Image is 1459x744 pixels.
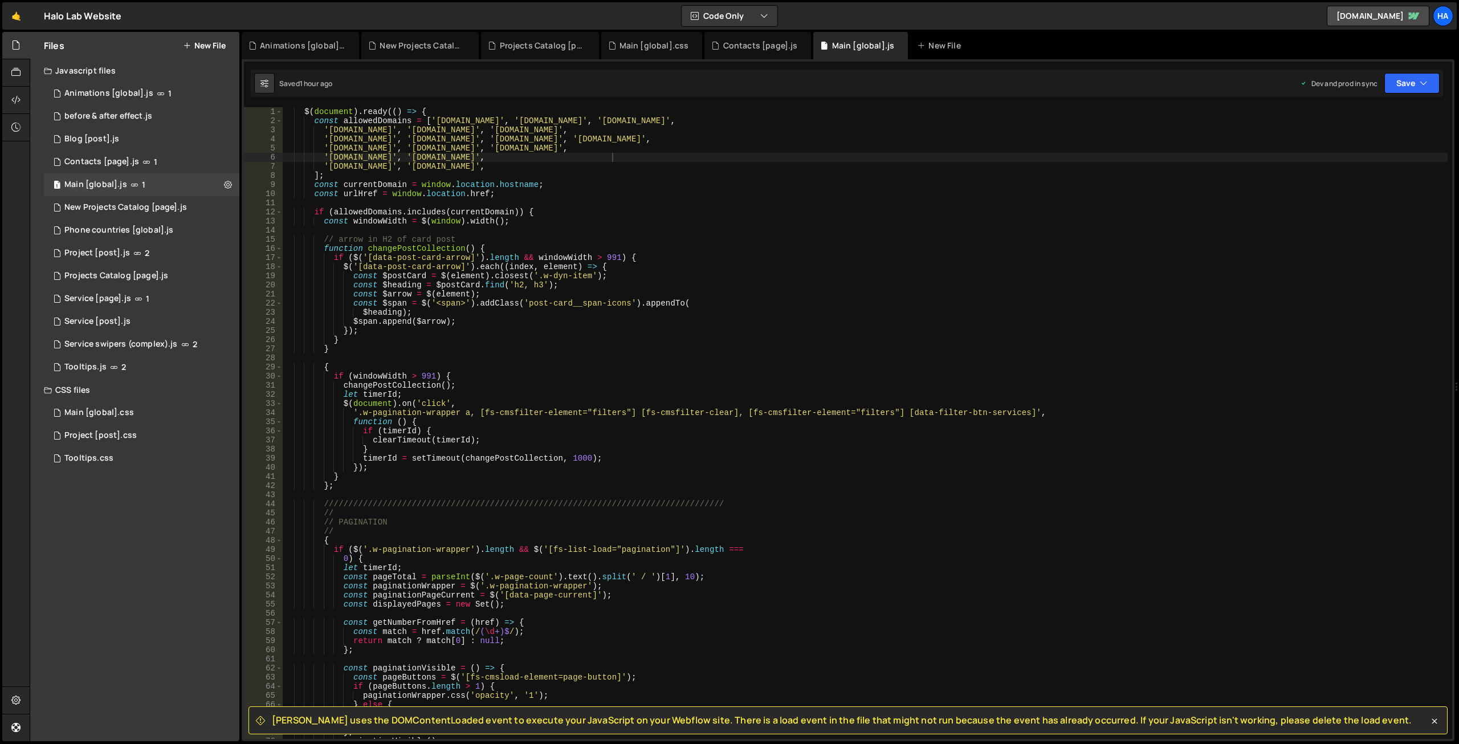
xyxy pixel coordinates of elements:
div: 11 [244,198,283,208]
span: 1 [154,157,157,166]
div: 17 [244,253,283,262]
div: New Projects Catalog [page].js [380,40,465,51]
div: Tooltips.js [64,362,107,372]
div: 5 [244,144,283,153]
div: 19 [244,271,283,280]
div: New File [917,40,965,51]
div: Animations [global].js [64,88,153,99]
div: 65 [244,691,283,700]
div: 13 [244,217,283,226]
div: Halo Lab Website [44,9,122,23]
div: 31 [244,381,283,390]
div: 16 [244,244,283,253]
div: 53 [244,582,283,591]
div: 28 [244,353,283,363]
div: 42 [244,481,283,490]
div: 50 [244,554,283,563]
div: 38 [244,445,283,454]
span: 2 [193,340,197,349]
div: 826/1551.js [44,151,239,173]
div: 826/3053.css [44,401,239,424]
div: 12 [244,208,283,217]
div: 826/18335.css [44,447,239,470]
div: 6 [244,153,283,162]
div: Projects Catalog [page].js [64,271,168,281]
a: 🤙 [2,2,30,30]
div: Service [page].js [64,294,131,304]
div: 8 [244,171,283,180]
div: 58 [244,627,283,636]
h2: Files [44,39,64,52]
div: 54 [244,591,283,600]
div: 48 [244,536,283,545]
div: 52 [244,572,283,582]
div: 57 [244,618,283,627]
div: 64 [244,682,283,691]
div: CSS files [30,379,239,401]
a: [DOMAIN_NAME] [1327,6,1429,26]
div: 30 [244,372,283,381]
button: New File [183,41,226,50]
div: New Projects Catalog [page].js [64,202,187,213]
span: 1 [54,181,60,190]
div: 826/10500.js [44,287,239,310]
div: 826/45771.js [44,196,239,219]
div: 66 [244,700,283,709]
div: 69 [244,727,283,737]
span: [PERSON_NAME] uses the DOMContentLoaded event to execute your JavaScript on your Webflow site. Th... [272,714,1412,726]
div: 47 [244,527,283,536]
div: Main [global].js [64,180,127,190]
div: 25 [244,326,283,335]
div: 826/2754.js [44,82,239,105]
div: 21 [244,290,283,299]
div: 34 [244,408,283,417]
div: 56 [244,609,283,618]
div: 32 [244,390,283,399]
div: Ha [1433,6,1453,26]
div: Service swipers (complex).js [64,339,177,349]
div: Saved [279,79,332,88]
div: Contacts [page].js [723,40,798,51]
div: 20 [244,280,283,290]
div: 2 [244,116,283,125]
div: 43 [244,490,283,499]
div: Project [post].js [64,248,130,258]
div: Phone countries [global].js [64,225,173,235]
div: 9 [244,180,283,189]
div: 63 [244,673,283,682]
span: 2 [121,363,126,372]
div: Main [global].css [620,40,689,51]
span: 1 [142,180,145,189]
div: 10 [244,189,283,198]
span: 1 [168,89,172,98]
div: 61 [244,654,283,664]
div: Project [post].css [64,430,137,441]
div: 37 [244,436,283,445]
div: 62 [244,664,283,673]
div: 826/3363.js [44,128,239,151]
div: 35 [244,417,283,426]
div: 33 [244,399,283,408]
div: 49 [244,545,283,554]
div: 46 [244,518,283,527]
div: Blog [post].js [64,134,119,144]
div: 826/10093.js [44,265,239,287]
button: Save [1384,73,1440,93]
div: 60 [244,645,283,654]
div: 826/9226.css [44,424,239,447]
div: 68 [244,718,283,727]
div: Main [global].js [832,40,895,51]
div: 7 [244,162,283,171]
div: 39 [244,454,283,463]
div: 40 [244,463,283,472]
div: 44 [244,499,283,509]
div: 51 [244,563,283,572]
div: 3 [244,125,283,135]
span: 2 [145,249,149,258]
div: 45 [244,509,283,518]
span: 1 [146,294,149,303]
div: 4 [244,135,283,144]
div: 18 [244,262,283,271]
div: 826/24828.js [44,219,239,242]
div: 826/1521.js [44,173,239,196]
